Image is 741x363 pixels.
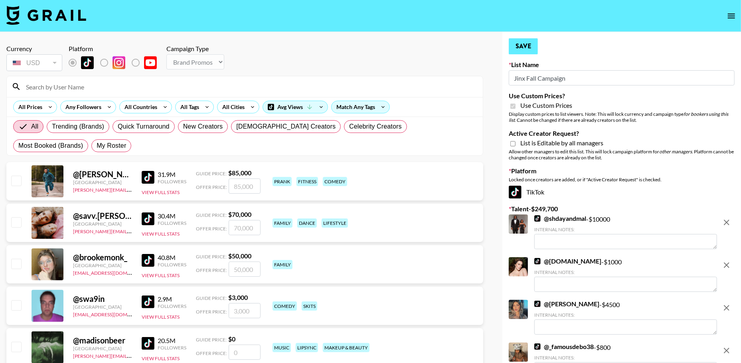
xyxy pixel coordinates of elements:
a: [PERSON_NAME][EMAIL_ADDRESS][DOMAIN_NAME] [73,185,191,193]
div: [GEOGRAPHIC_DATA] [73,304,132,310]
em: other managers [659,149,692,155]
a: [PERSON_NAME][EMAIL_ADDRESS][DOMAIN_NAME] [73,227,191,234]
div: lifestyle [322,218,348,228]
div: 40.8M [158,254,186,262]
div: Match Any Tags [332,101,389,113]
button: Save [509,38,538,54]
button: View Full Stats [142,189,180,195]
button: View Full Stats [142,272,180,278]
div: Internal Notes: [534,355,717,361]
span: Guide Price: [196,212,227,218]
div: Followers [158,303,186,309]
div: Internal Notes: [534,269,717,275]
div: 31.9M [158,171,186,179]
a: @[DOMAIN_NAME] [534,257,601,265]
img: TikTok [142,296,154,308]
div: @ madisonbeer [73,335,132,345]
div: - $ 1000 [534,257,717,292]
div: Campaign Type [166,45,224,53]
span: My Roster [97,141,126,151]
button: View Full Stats [142,231,180,237]
strong: $ 0 [228,335,235,343]
div: dance [297,218,317,228]
img: TikTok [509,186,522,198]
div: - $ 10000 [534,214,717,249]
div: All Cities [217,101,246,113]
img: YouTube [144,56,157,69]
div: makeup & beauty [323,343,370,352]
a: [EMAIL_ADDRESS][DOMAIN_NAME] [73,268,153,276]
span: New Creators [183,122,223,131]
div: Currency [6,45,62,53]
div: All Prices [14,101,44,113]
button: remove [719,214,735,230]
a: @[PERSON_NAME] [534,300,599,308]
a: [PERSON_NAME][EMAIL_ADDRESS][DOMAIN_NAME] [73,351,191,359]
div: Followers [158,179,186,184]
img: TikTok [534,343,541,350]
div: @ brookemonk_ [73,252,132,262]
span: Guide Price: [196,171,227,177]
strong: $ 50,000 [228,252,251,260]
a: @shdayandmal [534,214,586,222]
img: TikTok [81,56,94,69]
div: Currency is locked to USD [6,53,62,73]
img: Instagram [113,56,125,69]
div: fitness [296,177,318,186]
div: Platform [69,45,163,53]
div: music [273,343,291,352]
img: TikTok [142,212,154,225]
span: Offer Price: [196,309,227,315]
a: [EMAIL_ADDRESS][DOMAIN_NAME] [73,310,153,317]
img: TikTok [142,171,154,184]
div: TikTok [509,186,735,198]
div: family [273,260,292,269]
div: lipsync [296,343,318,352]
button: open drawer [723,8,739,24]
span: Offer Price: [196,350,227,356]
div: Locked once creators are added, or if "Active Creator Request" is checked. [509,177,735,182]
img: TikTok [142,337,154,350]
div: [GEOGRAPHIC_DATA] [73,221,132,227]
div: Followers [158,220,186,226]
div: comedy [323,177,347,186]
div: [GEOGRAPHIC_DATA] [73,262,132,268]
div: Avg Views [263,101,328,113]
div: Display custom prices to list viewers. Note: This will lock currency and campaign type . Cannot b... [509,111,735,123]
div: 30.4M [158,212,186,220]
span: Celebrity Creators [349,122,402,131]
div: - $ 4500 [534,300,717,335]
div: @ swa9in [73,294,132,304]
span: [DEMOGRAPHIC_DATA] Creators [236,122,336,131]
img: TikTok [534,301,541,307]
span: Trending (Brands) [52,122,104,131]
strong: $ 70,000 [228,210,251,218]
span: Guide Price: [196,337,227,343]
div: USD [8,56,61,70]
div: Internal Notes: [534,226,717,232]
div: family [273,218,292,228]
input: 3,000 [229,303,261,318]
div: @ [PERSON_NAME].[PERSON_NAME] [73,169,132,179]
div: [GEOGRAPHIC_DATA] [73,179,132,185]
strong: $ 85,000 [228,169,251,177]
span: Offer Price: [196,226,227,232]
button: remove [719,257,735,273]
a: @_famousdebo38 [534,343,594,351]
div: 20.5M [158,337,186,345]
strong: $ 3,000 [228,294,248,301]
img: TikTok [142,254,154,267]
input: 50,000 [229,262,261,277]
div: 2.9M [158,295,186,303]
button: remove [719,343,735,359]
div: prank [273,177,292,186]
button: View Full Stats [142,355,180,361]
span: Guide Price: [196,295,227,301]
label: List Name [509,61,735,69]
span: Offer Price: [196,184,227,190]
div: skits [302,302,317,311]
span: Most Booked (Brands) [18,141,83,151]
span: Offer Price: [196,267,227,273]
img: TikTok [534,258,541,264]
div: All Tags [176,101,201,113]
